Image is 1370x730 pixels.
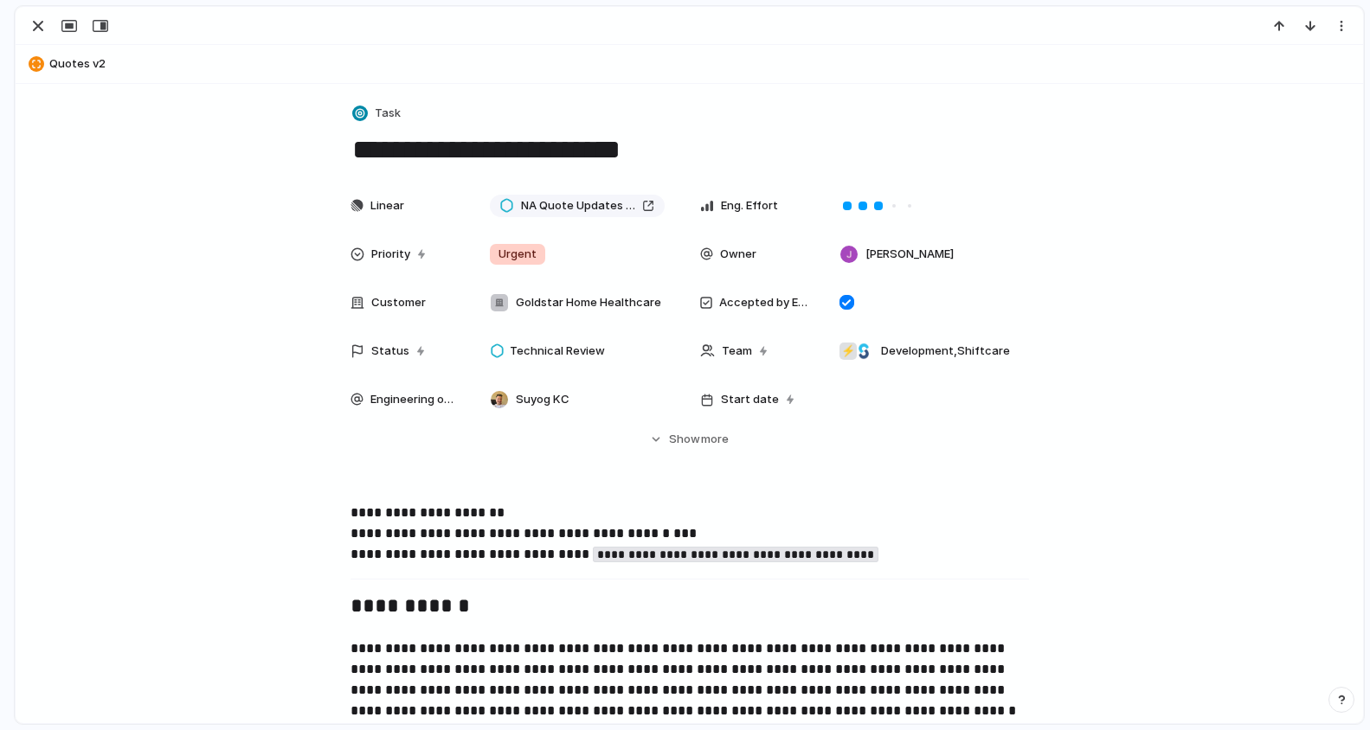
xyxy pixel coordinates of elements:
span: Team [722,343,752,360]
div: ⚡ [839,343,857,360]
span: Suyog KC [516,391,569,408]
span: Goldstar Home Healthcare [516,294,661,311]
button: Quotes v2 [23,50,1355,78]
button: Showmore [351,424,1029,455]
span: Owner [720,246,756,263]
span: Engineering owner [370,391,461,408]
span: Linear [370,197,404,215]
span: Technical Review [510,343,605,360]
span: more [701,431,729,448]
span: Priority [371,246,410,263]
span: Customer [371,294,426,311]
a: NA Quote Updates Phase 1 [490,195,665,217]
span: Show [669,431,700,448]
span: Status [371,343,409,360]
span: Task [375,105,401,122]
span: Eng. Effort [721,197,778,215]
span: Accepted by Engineering [719,294,811,311]
span: Development , Shiftcare [881,343,1010,360]
span: Urgent [498,246,537,263]
button: Task [349,101,406,126]
span: NA Quote Updates Phase 1 [521,197,635,215]
span: Quotes v2 [49,55,1355,73]
span: [PERSON_NAME] [865,246,954,263]
span: Start date [721,391,779,408]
